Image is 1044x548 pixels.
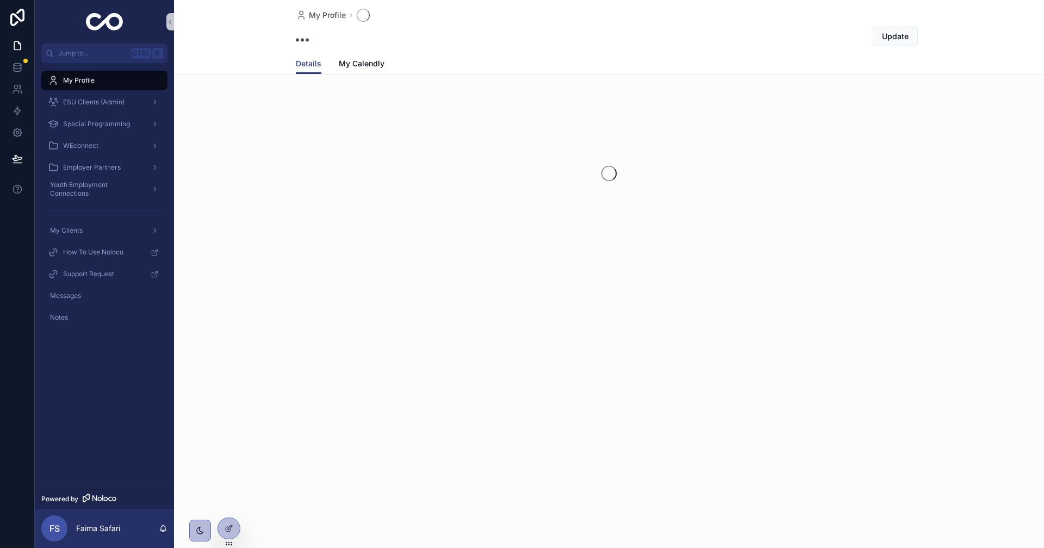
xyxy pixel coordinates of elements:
[63,270,114,278] span: Support Request
[41,158,167,177] a: Employer Partners
[41,136,167,155] a: WEconnect
[63,98,125,107] span: ESU Clients (Admin)
[132,48,151,59] span: Ctrl
[63,76,95,85] span: My Profile
[63,120,130,128] span: Special Programming
[296,58,321,69] span: Details
[296,54,321,74] a: Details
[50,180,142,198] span: Youth Employment Connections
[35,489,174,509] a: Powered by
[63,141,98,150] span: WEconnect
[339,54,384,76] a: My Calendly
[882,31,909,42] span: Update
[41,221,167,240] a: My Clients
[873,27,918,46] button: Update
[41,114,167,134] a: Special Programming
[63,248,123,257] span: How To Use Noloco
[41,179,167,199] a: Youth Employment Connections
[339,58,384,69] span: My Calendly
[309,10,346,21] span: My Profile
[296,10,346,21] a: My Profile
[58,49,127,58] span: Jump to...
[35,63,174,341] div: scrollable content
[153,49,162,58] span: K
[41,264,167,284] a: Support Request
[63,163,121,172] span: Employer Partners
[50,313,68,322] span: Notes
[41,242,167,262] a: How To Use Noloco
[41,71,167,90] a: My Profile
[49,522,60,535] span: FS
[41,495,78,503] span: Powered by
[41,92,167,112] a: ESU Clients (Admin)
[50,291,81,300] span: Messages
[41,286,167,306] a: Messages
[86,13,123,30] img: App logo
[41,308,167,327] a: Notes
[76,523,120,534] p: Faima Safari
[50,226,83,235] span: My Clients
[41,43,167,63] button: Jump to...CtrlK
